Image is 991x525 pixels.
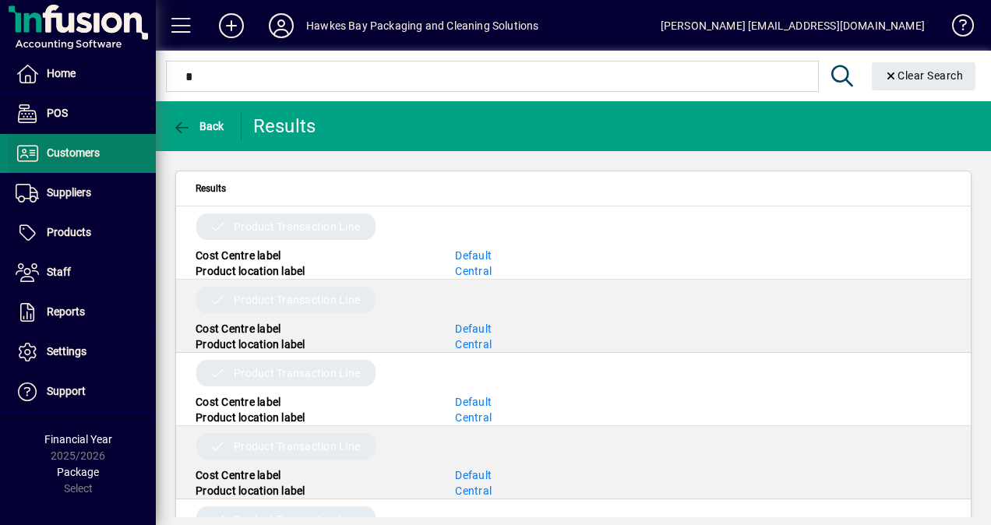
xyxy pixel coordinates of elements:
span: Customers [47,146,100,159]
div: Hawkes Bay Packaging and Cleaning Solutions [306,13,539,38]
a: Customers [8,134,156,173]
a: Products [8,213,156,252]
a: Default [455,469,492,481]
div: Product location label [184,483,443,499]
span: Product Transaction Line [234,219,360,234]
a: Knowledge Base [940,3,972,54]
a: Default [455,249,492,262]
span: Product Transaction Line [234,439,360,454]
span: Product Transaction Line [234,365,360,381]
div: Cost Centre label [184,248,443,263]
a: Settings [8,333,156,372]
span: Results [196,180,226,197]
span: Settings [47,345,86,358]
span: Staff [47,266,71,278]
div: [PERSON_NAME] [EMAIL_ADDRESS][DOMAIN_NAME] [661,13,925,38]
a: Staff [8,253,156,292]
div: Cost Centre label [184,321,443,336]
a: Suppliers [8,174,156,213]
button: Back [168,112,228,140]
span: Reports [47,305,85,318]
div: Cost Centre label [184,467,443,483]
a: Default [455,396,492,408]
button: Add [206,12,256,40]
button: Clear [872,62,976,90]
span: Support [47,385,86,397]
span: Product Transaction Line [234,292,360,308]
div: Product location label [184,336,443,352]
span: Financial Year [44,433,112,446]
a: Central [455,411,492,424]
app-page-header-button: Back [156,112,242,140]
span: Suppliers [47,186,91,199]
span: Products [47,226,91,238]
span: Clear Search [884,69,964,82]
a: Central [455,265,492,277]
a: Central [455,338,492,351]
div: Product location label [184,410,443,425]
span: POS [47,107,68,119]
span: Back [172,120,224,132]
a: Default [455,322,492,335]
div: Results [253,114,319,139]
a: Support [8,372,156,411]
div: Cost Centre label [184,394,443,410]
a: Home [8,55,156,93]
a: Reports [8,293,156,332]
span: Package [57,466,99,478]
a: Central [455,484,492,497]
span: Home [47,67,76,79]
a: POS [8,94,156,133]
div: Product location label [184,263,443,279]
button: Profile [256,12,306,40]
